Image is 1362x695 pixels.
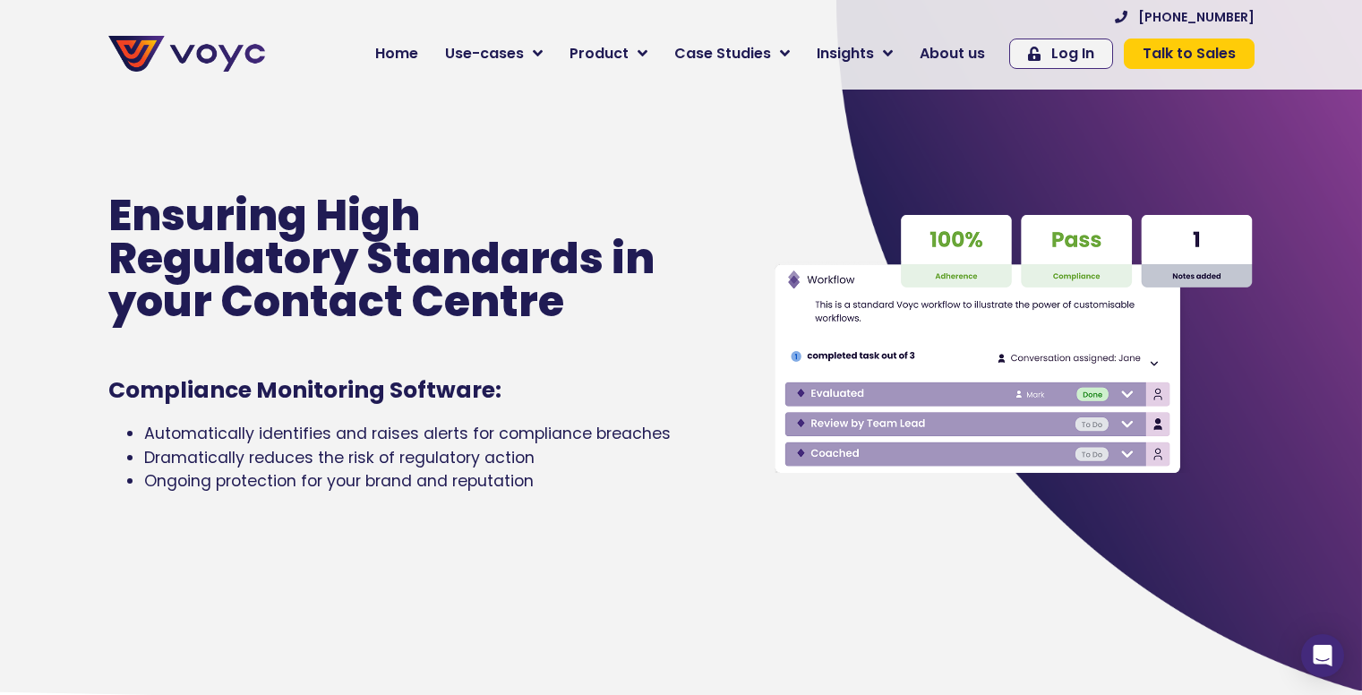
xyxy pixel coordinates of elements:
[144,423,671,444] span: Automatically identifies and raises alerts for compliance breaches
[774,209,1254,479] img: Voyc interface graphic
[1301,634,1344,677] div: Open Intercom Messenger
[556,36,661,72] a: Product
[920,43,985,64] span: About us
[674,43,771,64] span: Case Studies
[144,470,534,492] span: Ongoing protection for your brand and reputation
[432,36,556,72] a: Use-cases
[817,43,874,64] span: Insights
[1124,39,1255,69] a: Talk to Sales
[906,36,998,72] a: About us
[1143,47,1236,61] span: Talk to Sales
[144,447,535,468] span: Dramatically reduces the risk of regulatory action
[362,36,432,72] a: Home
[570,43,629,64] span: Product
[803,36,906,72] a: Insights
[108,194,667,323] p: Ensuring High Regulatory Standards in your Contact Centre
[375,43,418,64] span: Home
[1009,39,1113,69] a: Log In
[108,36,265,72] img: voyc-full-logo
[1115,11,1255,23] a: [PHONE_NUMBER]
[1051,47,1094,61] span: Log In
[661,36,803,72] a: Case Studies
[1138,11,1255,23] span: [PHONE_NUMBER]
[445,43,524,64] span: Use-cases
[108,377,667,404] h1: Compliance Monitoring Software:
